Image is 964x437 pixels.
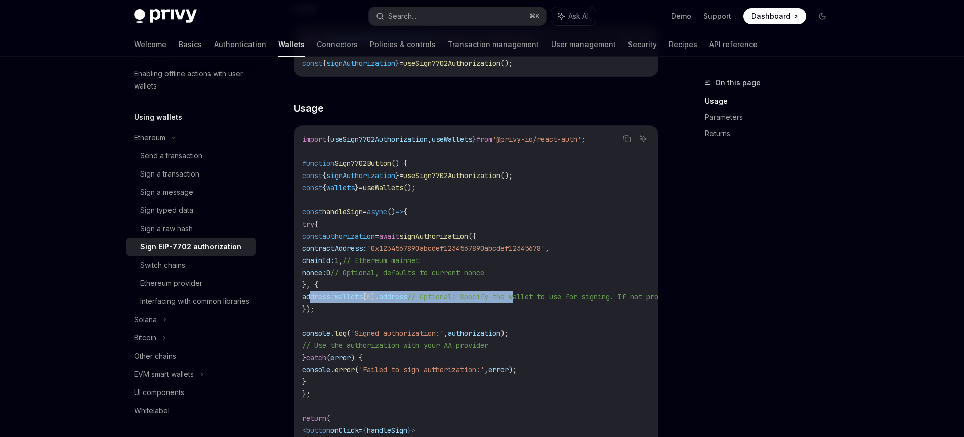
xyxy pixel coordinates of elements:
span: 0 [367,292,371,301]
span: await [379,232,399,241]
a: Authentication [214,32,266,57]
span: signAuthorization [326,171,395,180]
span: { [403,207,407,216]
span: < [302,426,306,435]
span: signAuthorization [399,232,468,241]
span: const [302,183,322,192]
a: Recipes [669,32,697,57]
a: Welcome [134,32,166,57]
span: ({ [468,232,476,241]
a: Dashboard [743,8,806,24]
span: = [399,59,403,68]
span: = [359,183,363,192]
button: Ask AI [551,7,596,25]
span: useSign7702Authorization [403,171,500,180]
a: API reference [709,32,758,57]
span: ) { [351,353,363,362]
span: } [355,183,359,192]
span: nonce: [302,268,326,277]
span: }); [302,304,314,314]
div: Bitcoin [134,332,156,344]
span: 'Signed authorization:' [351,329,444,338]
span: { [363,426,367,435]
span: log [334,329,347,338]
a: Security [628,32,657,57]
a: Sign a message [126,183,256,201]
span: address: [302,292,334,301]
span: from [476,135,492,144]
span: > [411,426,415,435]
span: useWallets [363,183,403,192]
span: 'Failed to sign authorization:' [359,365,484,374]
span: { [322,183,326,192]
span: error [488,365,509,374]
span: } [472,135,476,144]
span: , [444,329,448,338]
span: , [339,256,343,265]
span: ( [347,329,351,338]
span: ; [581,135,585,144]
a: Usage [705,93,839,109]
span: } [302,377,306,386]
span: useWallets [432,135,472,144]
span: => [395,207,403,216]
span: handleSign [367,426,407,435]
span: // Optional, defaults to current nonce [330,268,484,277]
span: , [484,365,488,374]
span: } [302,353,306,362]
button: Toggle dark mode [814,8,830,24]
span: import [302,135,326,144]
span: { [314,220,318,229]
span: '@privy-io/react-auth' [492,135,581,144]
span: ( [355,365,359,374]
span: function [302,159,334,168]
span: try [302,220,314,229]
button: Search...⌘K [369,7,546,25]
a: Sign EIP-7702 authorization [126,238,256,256]
span: { [322,171,326,180]
div: Sign a message [140,186,193,198]
a: UI components [126,383,256,402]
span: () [387,207,395,216]
span: error [334,365,355,374]
span: = [399,171,403,180]
span: useSign7702Authorization [403,59,500,68]
div: Sign a transaction [140,168,199,180]
span: async [367,207,387,216]
span: Dashboard [751,11,790,21]
span: '0x1234567890abcdef1234567890abcdef12345678' [367,244,545,253]
a: Basics [179,32,202,57]
span: wallets [326,183,355,192]
span: ); [509,365,517,374]
div: Solana [134,314,157,326]
span: catch [306,353,326,362]
a: Sign typed data [126,201,256,220]
div: Search... [388,10,416,22]
a: Demo [671,11,691,21]
span: chainId: [302,256,334,265]
span: // Use the authorization with your AA provider [302,341,488,350]
span: ( [326,353,330,362]
span: , [545,244,549,253]
span: } [395,59,399,68]
span: ( [326,414,330,423]
a: Switch chains [126,256,256,274]
a: User management [551,32,616,57]
div: EVM smart wallets [134,368,194,380]
span: } [407,426,411,435]
a: Wallets [278,32,305,57]
a: Returns [705,125,839,142]
span: 0 [326,268,330,277]
span: ); [500,329,509,338]
span: , [428,135,432,144]
span: const [302,59,322,68]
span: return [302,414,326,423]
span: wallets [334,292,363,301]
a: Support [703,11,731,21]
span: Ask AI [568,11,589,21]
span: // Ethereum mainnet [343,256,420,265]
div: Enabling offline actions with user wallets [134,68,249,92]
span: handleSign [322,207,363,216]
span: address [379,292,407,301]
span: onClick [330,426,359,435]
